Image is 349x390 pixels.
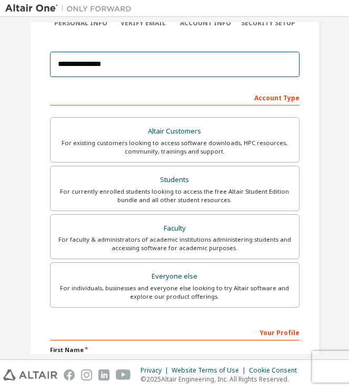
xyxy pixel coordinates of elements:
[57,187,293,204] div: For currently enrolled students looking to access the free Altair Student Edition bundle and all ...
[141,375,303,384] p: © 2025 Altair Engineering, Inc. All Rights Reserved.
[50,346,300,354] label: First Name
[57,173,293,187] div: Students
[175,19,237,27] div: Account Info
[50,324,300,340] div: Your Profile
[57,221,293,236] div: Faculty
[57,284,293,301] div: For individuals, businesses and everyone else looking to try Altair software and explore our prod...
[50,89,300,106] div: Account Type
[112,19,175,27] div: Verify Email
[141,366,172,375] div: Privacy
[57,235,293,252] div: For faculty & administrators of academic institutions administering students and accessing softwa...
[81,369,92,381] img: instagram.svg
[172,366,249,375] div: Website Terms of Use
[5,3,137,14] img: Altair One
[98,369,109,381] img: linkedin.svg
[50,19,113,27] div: Personal Info
[57,124,293,139] div: Altair Customers
[64,369,75,381] img: facebook.svg
[57,139,293,156] div: For existing customers looking to access software downloads, HPC resources, community, trainings ...
[237,19,300,27] div: Security Setup
[57,269,293,284] div: Everyone else
[3,369,57,381] img: altair_logo.svg
[249,366,303,375] div: Cookie Consent
[116,369,131,381] img: youtube.svg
